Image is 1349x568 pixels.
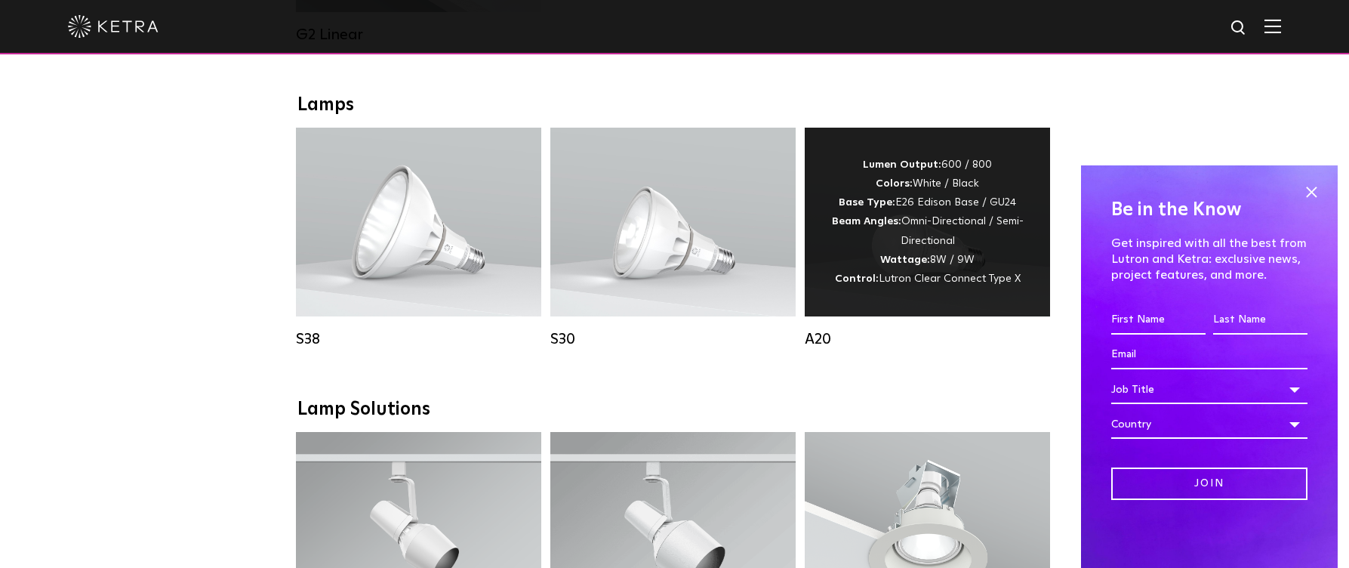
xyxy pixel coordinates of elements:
[832,216,901,227] strong: Beam Angles:
[296,330,541,348] div: S38
[876,178,913,189] strong: Colors:
[805,128,1050,348] a: A20 Lumen Output:600 / 800Colors:White / BlackBase Type:E26 Edison Base / GU24Beam Angles:Omni-Di...
[1111,341,1307,369] input: Email
[1111,410,1307,439] div: Country
[296,128,541,348] a: S38 Lumen Output:1100Colors:White / BlackBase Type:E26 Edison Base / GU24Beam Angles:10° / 25° / ...
[68,15,159,38] img: ketra-logo-2019-white
[550,128,796,348] a: S30 Lumen Output:1100Colors:White / BlackBase Type:E26 Edison Base / GU24Beam Angles:15° / 25° / ...
[835,273,879,284] strong: Control:
[839,197,895,208] strong: Base Type:
[827,156,1027,289] div: 600 / 800 White / Black E26 Edison Base / GU24 Omni-Directional / Semi-Directional 8W / 9W
[297,399,1052,421] div: Lamp Solutions
[805,330,1050,348] div: A20
[863,159,941,170] strong: Lumen Output:
[297,94,1052,116] div: Lamps
[1111,375,1307,404] div: Job Title
[879,273,1021,284] span: Lutron Clear Connect Type X
[1111,468,1307,500] input: Join
[1230,19,1249,38] img: search icon
[1264,19,1281,33] img: Hamburger%20Nav.svg
[1213,306,1307,335] input: Last Name
[880,255,930,265] strong: Wattage:
[550,330,796,348] div: S30
[1111,306,1206,335] input: First Name
[1111,196,1307,224] h4: Be in the Know
[1111,236,1307,282] p: Get inspired with all the best from Lutron and Ketra: exclusive news, project features, and more.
